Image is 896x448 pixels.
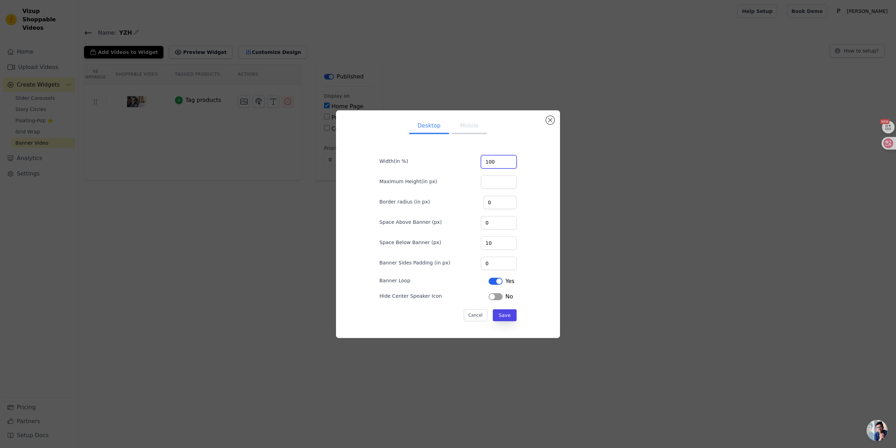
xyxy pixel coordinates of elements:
[464,309,487,321] button: Cancel
[379,277,410,284] label: Banner Loop
[379,219,442,226] label: Space Above Banner (px)
[379,259,450,266] label: Banner Sides Padding (in px)
[505,292,513,301] span: No
[546,116,554,124] button: Close modal
[379,178,437,185] label: Maximum Height(in px)
[379,158,408,165] label: Width(in %)
[379,292,442,299] label: Hide Center Speaker Icon
[493,309,517,321] button: Save
[452,119,487,134] button: Mobile
[505,277,514,285] span: Yes
[867,420,888,441] a: 开放式聊天
[409,119,449,134] button: Desktop
[379,239,441,246] label: Space Below Banner (px)
[379,198,430,205] label: Border radius (in px)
